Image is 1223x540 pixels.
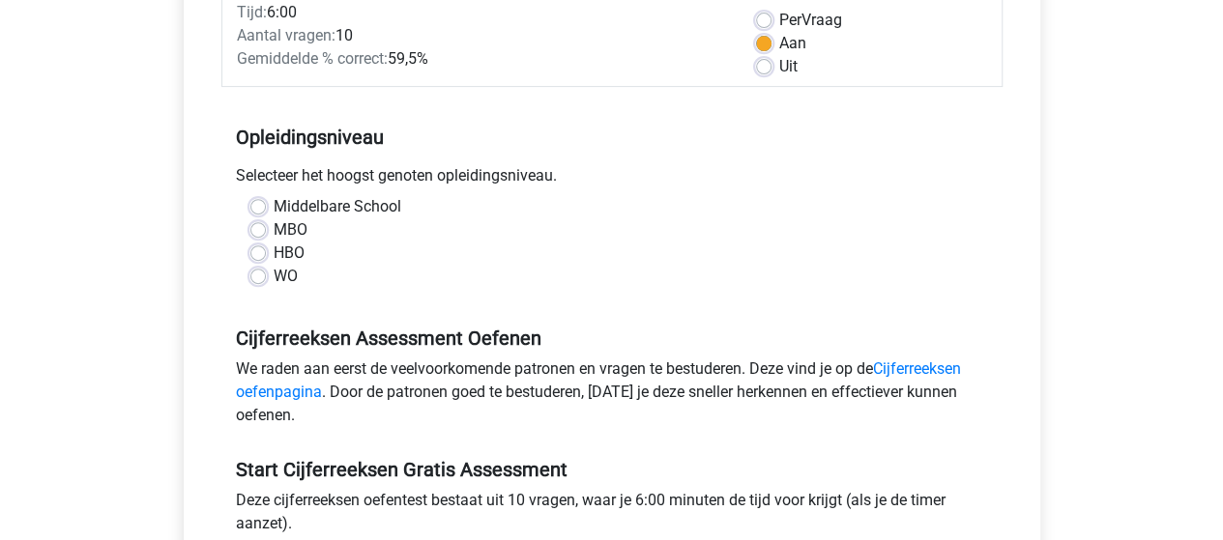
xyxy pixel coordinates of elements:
span: Aantal vragen: [237,26,335,44]
label: Uit [779,55,798,78]
label: Aan [779,32,806,55]
label: HBO [274,242,305,265]
h5: Opleidingsniveau [236,118,988,156]
span: Per [779,11,801,29]
label: Vraag [779,9,842,32]
label: Middelbare School [274,195,401,218]
div: Selecteer het hoogst genoten opleidingsniveau. [221,164,1003,195]
label: WO [274,265,298,288]
label: MBO [274,218,307,242]
div: 6:00 [222,1,742,24]
span: Gemiddelde % correct: [237,49,388,68]
h5: Cijferreeksen Assessment Oefenen [236,327,988,350]
span: Tijd: [237,3,267,21]
div: 10 [222,24,742,47]
div: We raden aan eerst de veelvoorkomende patronen en vragen te bestuderen. Deze vind je op de . Door... [221,357,1003,435]
div: 59,5% [222,47,742,71]
h5: Start Cijferreeksen Gratis Assessment [236,458,988,481]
